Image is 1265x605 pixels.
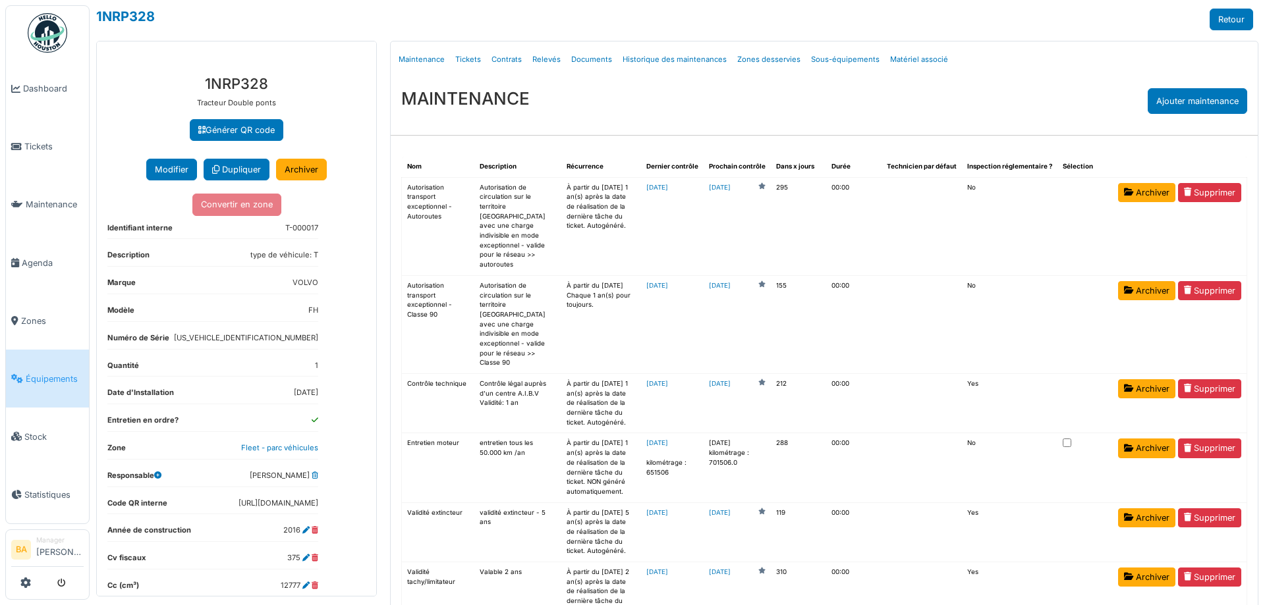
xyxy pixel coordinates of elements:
[107,525,191,541] dt: Année de construction
[24,431,84,443] span: Stock
[241,443,318,452] a: Fleet - parc véhicules
[21,315,84,327] span: Zones
[26,373,84,385] span: Équipements
[704,433,771,502] td: [DATE] kilométrage : 701506.0
[967,380,978,387] span: translation missing: fr.shared.yes
[826,177,882,275] td: 00:00
[276,159,327,180] a: Archiver
[107,498,167,514] dt: Code QR interne
[1148,88,1247,114] div: Ajouter maintenance
[174,332,318,344] dd: [US_VEHICLE_IDENTIFICATION_NUMBER]
[24,488,84,501] span: Statistiques
[474,374,561,433] td: Contrôle légal auprès d'un centre A.I.B.V Validité: 1 an
[771,502,826,562] td: 119
[107,305,134,321] dt: Modèle
[107,75,366,92] h3: 1NRP328
[6,176,89,234] a: Maintenance
[704,157,771,177] th: Prochain contrôle
[107,97,366,109] p: Tracteur Double ponts
[561,177,641,275] td: À partir du [DATE] 1 an(s) après la date de réalisation de la dernière tâche du ticket. Autogénéré.
[646,282,668,289] a: [DATE]
[6,350,89,408] a: Équipements
[107,387,174,404] dt: Date d'Installation
[294,387,318,398] dd: [DATE]
[6,60,89,118] a: Dashboard
[315,360,318,371] dd: 1
[1178,183,1241,202] a: Supprimer
[646,380,668,387] a: [DATE]
[641,433,704,502] td: kilométrage : 651506
[107,360,139,377] dt: Quantité
[107,552,146,569] dt: Cv fiscaux
[967,509,978,516] span: translation missing: fr.shared.yes
[6,234,89,292] a: Agenda
[882,157,962,177] th: Technicien par défaut
[646,568,668,575] a: [DATE]
[402,502,475,562] td: Validité extincteur
[204,159,269,180] a: Dupliquer
[826,275,882,373] td: 00:00
[474,177,561,275] td: Autorisation de circulation sur le territoire [GEOGRAPHIC_DATA] avec une charge indivisible en mo...
[486,44,527,75] a: Contrats
[1057,157,1113,177] th: Sélection
[107,442,126,459] dt: Zone
[806,44,885,75] a: Sous-équipements
[146,159,197,180] button: Modifier
[1178,281,1241,300] a: Supprimer
[1118,567,1175,587] a: Archiver
[709,183,731,193] a: [DATE]
[771,374,826,433] td: 212
[22,257,84,269] span: Agenda
[826,157,882,177] th: Durée
[967,439,976,446] span: translation missing: fr.shared.no
[283,525,318,536] dd: 2016
[281,580,318,591] dd: 12777
[646,184,668,191] a: [DATE]
[250,470,318,481] dd: [PERSON_NAME]
[1118,183,1175,202] a: Archiver
[6,465,89,523] a: Statistiques
[250,250,318,261] dd: type de véhicule: T
[771,157,826,177] th: Dans x jours
[474,275,561,373] td: Autorisation de circulation sur le territoire [GEOGRAPHIC_DATA] avec une charge indivisible en mo...
[293,277,318,288] dd: VOLVO
[826,502,882,562] td: 00:00
[96,9,155,24] a: 1NRP328
[1118,379,1175,398] a: Archiver
[962,157,1057,177] th: Inspection réglementaire ?
[1118,438,1175,458] a: Archiver
[1118,281,1175,300] a: Archiver
[24,140,84,153] span: Tickets
[646,509,668,516] a: [DATE]
[107,250,150,266] dt: Description
[561,433,641,502] td: À partir du [DATE] 1 an(s) après la date de réalisation de la dernière tâche du ticket. NON génér...
[28,13,67,53] img: Badge_color-CXgf-gQk.svg
[11,535,84,567] a: BA Manager[PERSON_NAME]
[826,433,882,502] td: 00:00
[23,82,84,95] span: Dashboard
[561,275,641,373] td: À partir du [DATE] Chaque 1 an(s) pour toujours.
[1178,567,1241,587] a: Supprimer
[393,44,450,75] a: Maintenance
[107,470,161,487] dt: Responsable
[36,535,84,564] li: [PERSON_NAME]
[885,44,953,75] a: Matériel associé
[1118,508,1175,527] a: Archiver
[6,118,89,176] a: Tickets
[107,580,139,596] dt: Cc (cm³)
[6,408,89,465] a: Stock
[6,292,89,350] a: Zones
[190,119,283,141] a: Générer QR code
[967,184,976,191] span: translation missing: fr.shared.no
[36,535,84,545] div: Manager
[285,223,318,234] dd: T-000017
[474,502,561,562] td: validité extincteur - 5 ans
[1178,438,1241,458] a: Supprimer
[402,157,475,177] th: Nom
[709,281,731,291] a: [DATE]
[709,508,731,518] a: [DATE]
[107,277,136,294] dt: Marque
[967,282,976,289] span: translation missing: fr.shared.no
[474,157,561,177] th: Description
[771,177,826,275] td: 295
